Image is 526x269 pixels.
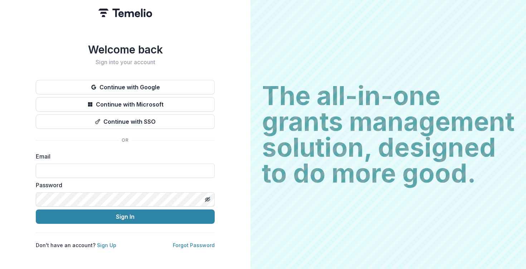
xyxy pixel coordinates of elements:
[36,114,215,129] button: Continue with SSO
[202,194,213,205] button: Toggle password visibility
[36,152,210,161] label: Email
[36,181,210,189] label: Password
[36,97,215,112] button: Continue with Microsoft
[36,241,116,249] p: Don't have an account?
[36,80,215,94] button: Continue with Google
[36,43,215,56] h1: Welcome back
[36,209,215,224] button: Sign In
[36,59,215,66] h2: Sign into your account
[97,242,116,248] a: Sign Up
[98,9,152,17] img: Temelio
[173,242,215,248] a: Forgot Password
